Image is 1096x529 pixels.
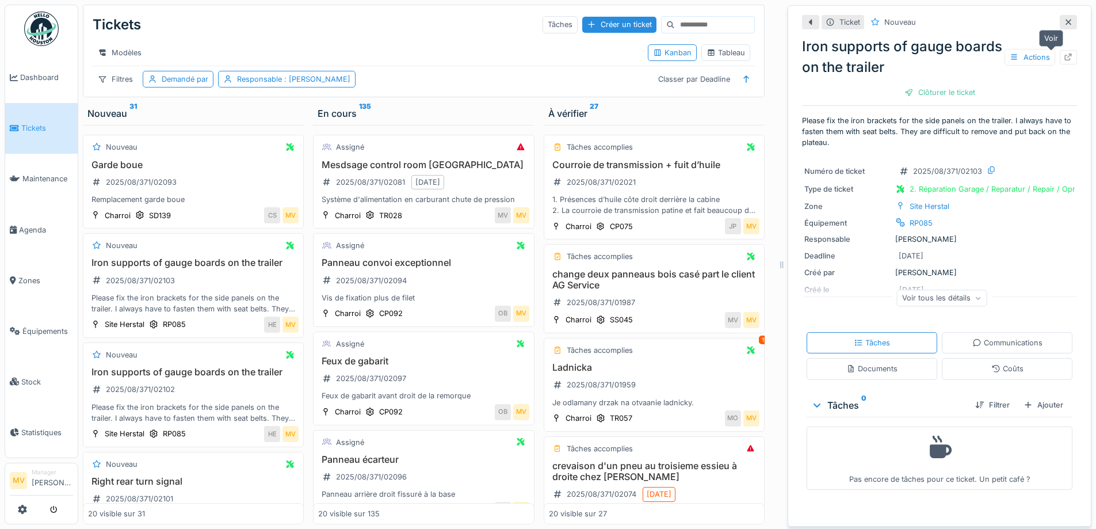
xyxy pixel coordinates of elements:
div: 2025/08/371/02094 [336,275,407,286]
div: Documents [846,363,898,374]
div: MO [725,410,741,427]
div: Please fix the iron brackets for the side panels on the trailer. I always have to fasten them wit... [88,292,299,314]
div: Vis de fixation plus de filet [318,292,529,303]
div: Voir [1039,30,1063,47]
span: Tickets [21,123,73,134]
h3: Courroie de transmission + fuit d’huile [549,159,759,170]
div: Feux de gabarit avant droit de la remorque [318,390,529,401]
div: Créé par [804,267,891,278]
div: Tâches [811,398,966,412]
div: Nouveau [106,240,138,251]
div: 2025/08/371/02021 [567,177,636,188]
div: Tâches accomplies [567,142,633,153]
p: Please fix the iron brackets for the side panels on the trailer. I always have to fasten them wit... [802,115,1077,149]
div: [DATE] [899,250,923,261]
h3: crevaison d'un pneu au troisieme essieu à droite chez [PERSON_NAME] [549,461,759,482]
div: Tâches [854,337,890,348]
div: Panneau arrière droit fissuré à la base [318,489,529,500]
div: Charroi [335,406,361,417]
div: Ticket [839,17,860,28]
div: Assigné [336,437,364,448]
div: SS045 [610,314,633,325]
div: RP085 [163,319,186,330]
div: Responsable [237,74,350,85]
div: Nouveau [884,17,916,28]
div: Voir tous les détails [897,290,987,306]
a: Tickets [5,103,78,154]
h3: Ladnicka [549,362,759,373]
div: 2025/08/371/02081 [336,177,405,188]
div: Charroi [335,308,361,319]
div: 20 visible sur 135 [318,508,380,519]
div: 2025/08/371/02102 [106,384,175,395]
div: [DATE] [647,489,671,500]
div: CP092 [379,406,403,417]
div: MV [725,312,741,328]
div: Ajouter [1019,397,1068,413]
span: Dashboard [20,72,73,83]
li: MV [10,472,27,489]
div: 2025/08/371/02101 [106,493,173,504]
h3: Panneau convoi exceptionnel [318,257,529,268]
div: MV [513,306,529,322]
div: Clôturer le ticket [900,85,980,100]
div: [DATE] [415,177,440,188]
div: SD139 [149,210,171,221]
div: Site Herstal [105,319,144,330]
div: CP075 [610,221,633,232]
div: Modèles [93,44,147,61]
div: MV [513,502,529,518]
div: MV [495,207,511,223]
div: Classer par Deadline [653,71,735,87]
div: Assigné [336,142,364,153]
div: 2025/08/371/02096 [336,471,407,482]
div: [PERSON_NAME] [804,267,1075,278]
span: Zones [18,275,73,286]
div: Charroi [335,210,361,221]
span: Équipements [22,326,73,337]
div: Équipement [804,218,891,229]
div: En cours [318,106,529,120]
div: CS [264,207,280,223]
sup: 31 [129,106,137,120]
span: Maintenance [22,173,73,184]
div: Charroi [566,221,591,232]
div: Type de ticket [804,184,891,195]
div: Actions [1005,49,1055,66]
div: Assigné [336,240,364,251]
div: Demandé par [162,74,208,85]
div: MV [513,404,529,420]
div: 2025/08/371/02097 [336,373,406,384]
span: Statistiques [21,427,73,438]
div: 2025/08/371/01959 [567,379,636,390]
div: MV [282,207,299,223]
a: Dashboard [5,52,78,103]
div: Assigné [336,338,364,349]
div: Kanban [653,47,692,58]
h3: Iron supports of gauge boards on the trailer [88,367,299,378]
h3: change deux panneaus bois casé part le client AG Service [549,269,759,291]
a: Statistiques [5,407,78,458]
img: Badge_color-CXgf-gQk.svg [24,12,59,46]
sup: 27 [590,106,598,120]
div: MV [743,218,759,234]
div: Charroi [566,314,591,325]
a: Stock [5,356,78,407]
div: MV [282,317,299,333]
div: Deadline [804,250,891,261]
div: Remplacement garde boue [88,194,299,205]
div: Tableau [707,47,745,58]
div: À vérifier [548,106,760,120]
div: Charroi [566,413,591,424]
div: Créer un ticket [582,17,656,32]
div: TR057 [610,413,632,424]
div: HE [264,317,280,333]
sup: 135 [359,106,371,120]
a: Maintenance [5,154,78,204]
div: JP [725,218,741,234]
h3: Mesdsage control room [GEOGRAPHIC_DATA] [318,159,529,170]
h3: Right rear turn signal [88,476,299,487]
div: 2025/08/371/01987 [567,297,635,308]
a: Zones [5,255,78,306]
h3: Feux de gabarit [318,356,529,367]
